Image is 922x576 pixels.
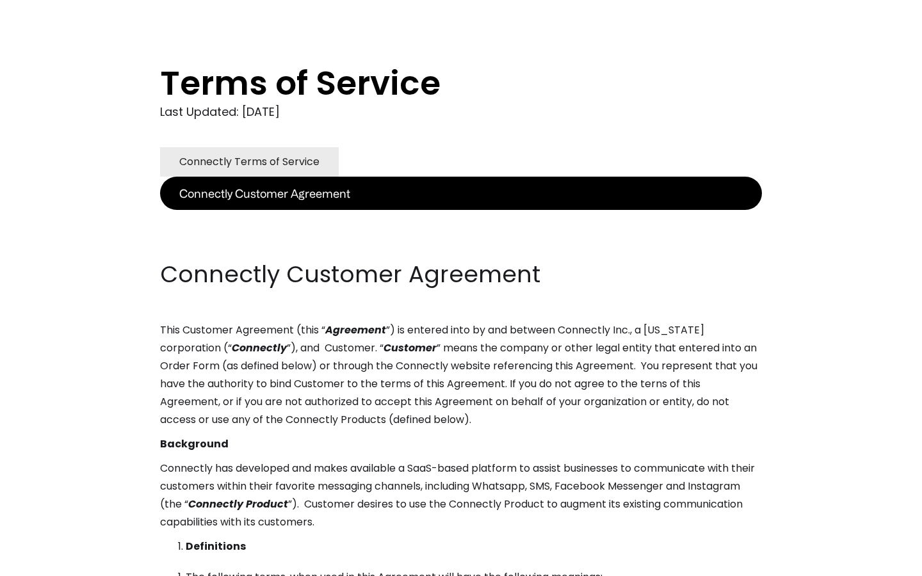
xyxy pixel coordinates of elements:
[186,539,246,554] strong: Definitions
[160,321,762,429] p: This Customer Agreement (this “ ”) is entered into by and between Connectly Inc., a [US_STATE] co...
[160,210,762,228] p: ‍
[160,234,762,252] p: ‍
[160,436,229,451] strong: Background
[26,554,77,572] ul: Language list
[384,340,437,355] em: Customer
[179,153,319,171] div: Connectly Terms of Service
[13,552,77,572] aside: Language selected: English
[179,184,350,202] div: Connectly Customer Agreement
[188,497,288,511] em: Connectly Product
[160,460,762,531] p: Connectly has developed and makes available a SaaS-based platform to assist businesses to communi...
[160,102,762,122] div: Last Updated: [DATE]
[325,323,386,337] em: Agreement
[160,64,711,102] h1: Terms of Service
[160,259,762,291] h2: Connectly Customer Agreement
[232,340,287,355] em: Connectly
